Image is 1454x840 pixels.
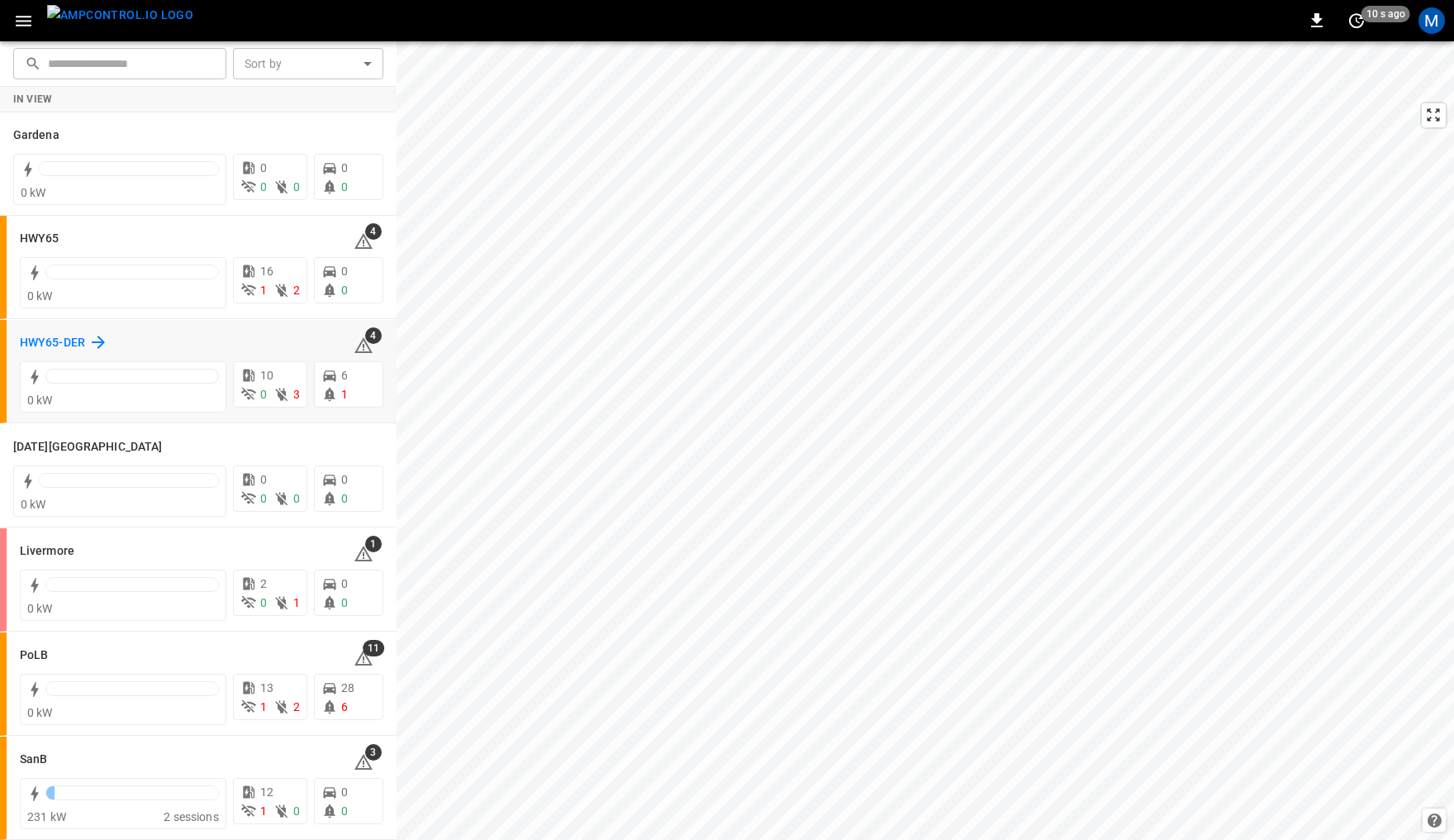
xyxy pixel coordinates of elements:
[293,596,300,609] span: 1
[293,492,300,505] span: 0
[260,161,267,174] span: 0
[341,577,348,590] span: 0
[1343,7,1370,34] button: set refresh interval
[365,223,382,240] span: 4
[20,751,47,769] h6: SanB
[363,640,384,656] span: 11
[27,706,53,719] span: 0 kW
[341,785,348,799] span: 0
[293,804,300,818] span: 0
[341,161,348,174] span: 0
[13,438,162,456] h6: Karma Center
[293,284,300,297] span: 2
[260,492,267,505] span: 0
[341,804,348,818] span: 0
[260,700,267,714] span: 1
[20,647,48,665] h6: PoLB
[341,180,348,193] span: 0
[341,700,348,714] span: 6
[20,334,85,352] h6: HWY65-DER
[341,284,348,297] span: 0
[341,473,348,486] span: 0
[365,744,382,761] span: 3
[293,388,300,401] span: 3
[341,681,354,694] span: 28
[341,596,348,609] span: 0
[260,577,267,590] span: 2
[341,388,348,401] span: 1
[13,126,59,145] h6: Gardena
[341,369,348,382] span: 6
[27,602,53,615] span: 0 kW
[164,810,219,823] span: 2 sessions
[260,388,267,401] span: 0
[21,498,46,511] span: 0 kW
[260,596,267,609] span: 0
[260,284,267,297] span: 1
[27,394,53,407] span: 0 kW
[47,5,193,26] img: ampcontrol.io logo
[13,93,53,105] strong: In View
[260,473,267,486] span: 0
[365,536,382,552] span: 1
[365,327,382,344] span: 4
[260,265,273,278] span: 16
[293,180,300,193] span: 0
[260,785,273,799] span: 12
[260,681,273,694] span: 13
[27,289,53,303] span: 0 kW
[260,804,267,818] span: 1
[341,265,348,278] span: 0
[260,180,267,193] span: 0
[20,542,74,561] h6: Livermore
[260,369,273,382] span: 10
[27,810,66,823] span: 231 kW
[20,230,59,248] h6: HWY65
[1418,7,1445,34] div: profile-icon
[21,186,46,199] span: 0 kW
[293,700,300,714] span: 2
[1361,6,1410,22] span: 10 s ago
[341,492,348,505] span: 0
